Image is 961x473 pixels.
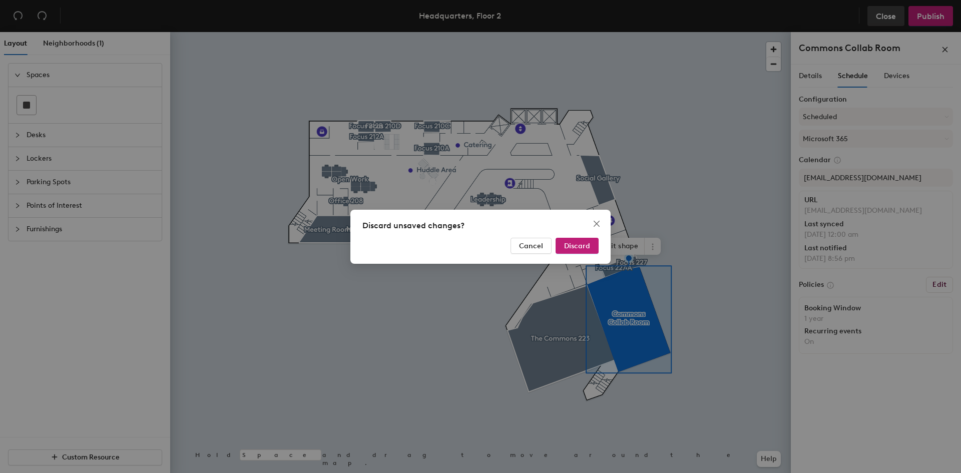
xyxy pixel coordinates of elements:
button: Discard [556,238,599,254]
span: Cancel [519,241,543,250]
span: Discard [564,241,590,250]
div: Discard unsaved changes? [362,220,599,232]
span: close [593,220,601,228]
button: Close [589,216,605,232]
span: Close [589,220,605,228]
button: Cancel [511,238,552,254]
